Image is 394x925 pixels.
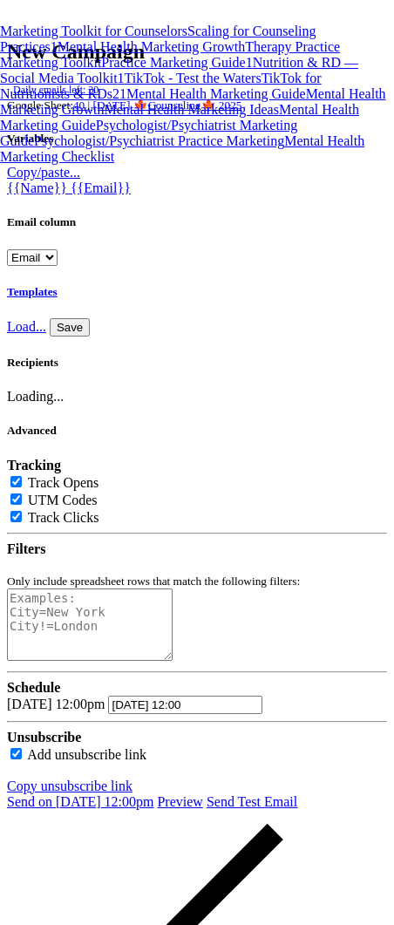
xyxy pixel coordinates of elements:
a: Templates [7,285,58,298]
strong: Tracking [7,458,61,473]
a: Psychologist/Psychiatrist Practice Marketing [34,133,284,148]
strong: Unsubscribe [7,730,81,745]
h5: Advanced [7,424,387,438]
button: Save [50,318,90,337]
div: Loading... [7,356,387,405]
a: TikTok - Test the Waters [125,71,262,85]
a: Send on [DATE] 12:00pm [7,794,153,809]
a: 1 [119,86,126,101]
strong: Schedule [7,680,60,695]
strong: Filters [7,541,45,556]
label: Track Clicks [28,510,99,525]
h5: Recipients [7,356,387,370]
small: Only include spreadsheet rows that match the following filters: [7,575,300,588]
h5: Email column [7,215,387,229]
a: {{Email}} [71,180,131,195]
a: {{Name}} [7,180,71,195]
span: [DATE] 12:00pm [7,697,105,711]
label: UTM Codes [28,493,98,507]
a: Practice Marketing Guide [101,55,245,70]
label: Track Opens [28,475,99,490]
a: Mental Health Marketing Guide [126,86,306,101]
a: Preview [157,794,202,809]
a: Send Test Email [207,794,297,809]
a: 1 [246,55,253,70]
a: Mental Health Marketing Growth [58,39,246,54]
a: Copy unsubscribe link [7,779,132,793]
iframe: Chat Widget [307,841,394,925]
label: Add unsubscribe link [27,747,146,762]
a: 2 [112,86,119,101]
a: Load... [7,319,46,334]
a: Mental Health Marketing Ideas [105,102,279,117]
a: 1 [118,71,125,85]
a: Copy/paste... [7,165,80,180]
a: 1 [51,39,58,54]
